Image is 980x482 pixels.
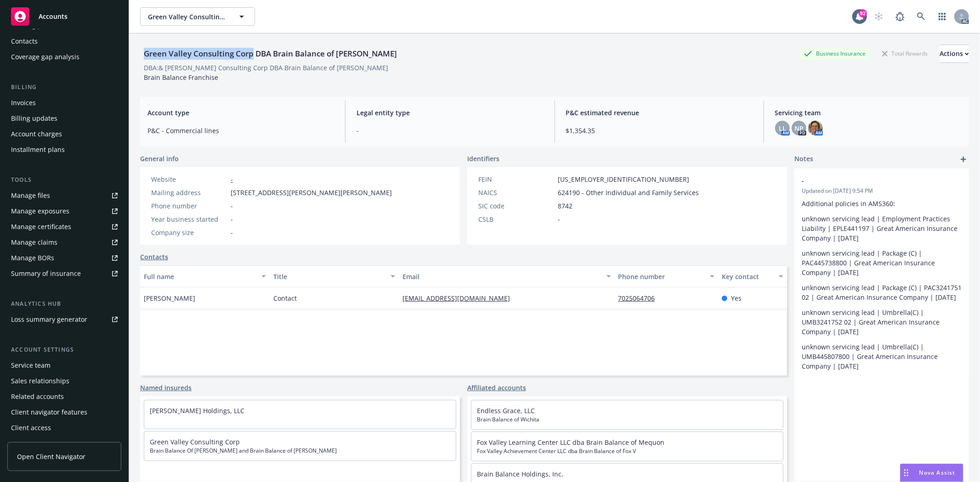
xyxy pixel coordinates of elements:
[150,447,450,455] span: Brain Balance Of [PERSON_NAME] and Brain Balance of [PERSON_NAME]
[802,248,962,277] p: unknown servicing lead | Package (C) | PAC445738800 | Great American Insurance Company | [DATE]
[802,176,938,185] span: -
[144,73,218,82] span: Brain Balance Franchise
[478,174,554,184] div: FEIN
[7,175,121,185] div: Tools
[618,272,704,281] div: Phone number
[477,447,777,455] span: Fox Valley Achievement Center LLC dba Brain Balance of Fox V
[802,199,962,208] p: Additional policies in AMS360:
[11,127,62,141] div: Account charges
[779,123,786,133] span: LL
[912,7,930,26] a: Search
[231,188,392,197] span: [STREET_ADDRESS][PERSON_NAME][PERSON_NAME]
[558,174,689,184] span: [US_EMPLOYER_IDENTIFICATION_NUMBER]
[7,312,121,327] a: Loss summary generator
[17,452,85,461] span: Open Client Navigator
[467,154,499,163] span: Identifiers
[273,272,385,281] div: Title
[11,235,57,250] div: Manage claims
[270,265,399,287] button: Title
[891,7,909,26] a: Report a Bug
[357,108,543,118] span: Legal entity type
[11,188,50,203] div: Manage files
[7,251,121,265] a: Manage BORs
[566,126,753,135] span: $1,354.35
[7,34,121,49] a: Contacts
[722,272,773,281] div: Key contact
[11,111,57,126] div: Billing updates
[231,201,233,211] span: -
[7,204,121,219] a: Manage exposures
[859,7,867,16] div: 92
[7,219,121,234] a: Manage certificates
[477,438,664,447] a: Fox Valley Learning Center LLC dba Brain Balance of Mequon
[39,13,68,20] span: Accounts
[7,111,121,126] a: Billing updates
[794,123,804,133] span: NP
[147,108,334,118] span: Account type
[11,34,38,49] div: Contacts
[7,420,121,435] a: Client access
[231,214,233,224] span: -
[808,121,823,135] img: photo
[151,188,227,197] div: Mailing address
[150,406,244,415] a: [PERSON_NAME] Holdings, LLC
[878,48,932,59] div: Total Rewards
[273,293,297,303] span: Contact
[478,188,554,197] div: NAICS
[402,294,517,303] a: [EMAIL_ADDRESS][DOMAIN_NAME]
[11,142,65,157] div: Installment plans
[399,265,614,287] button: Email
[11,420,51,435] div: Client access
[148,12,227,22] span: Green Valley Consulting Corp DBA Brain Balance of [PERSON_NAME]
[802,283,962,302] p: unknown servicing lead | Package (C) | PAC3241751 02 | Great American Insurance Company | [DATE]
[11,389,64,404] div: Related accounts
[940,45,969,63] button: Actions
[144,293,195,303] span: [PERSON_NAME]
[140,265,270,287] button: Full name
[7,4,121,29] a: Accounts
[7,83,121,92] div: Billing
[615,265,718,287] button: Phone number
[7,188,121,203] a: Manage files
[566,108,753,118] span: P&C estimated revenue
[11,405,87,420] div: Client navigator features
[870,7,888,26] a: Start snowing
[477,406,535,415] a: Endless Grace, LLC
[11,251,54,265] div: Manage BORs
[7,50,121,64] a: Coverage gap analysis
[718,265,787,287] button: Key contact
[11,95,36,110] div: Invoices
[140,383,192,392] a: Named insureds
[558,201,572,211] span: 8742
[7,127,121,141] a: Account charges
[478,214,554,224] div: CSLB
[467,383,526,392] a: Affiliated accounts
[11,219,71,234] div: Manage certificates
[151,214,227,224] div: Year business started
[794,154,813,165] span: Notes
[731,293,742,303] span: Yes
[151,174,227,184] div: Website
[140,154,179,163] span: General info
[150,437,240,446] a: Green Valley Consulting Corp
[933,7,952,26] a: Switch app
[794,168,969,378] div: -Updated on [DATE] 9:54 PMAdditional policies in AMS360:unknown servicing lead | Employment Pract...
[900,464,963,482] button: Nova Assist
[799,48,870,59] div: Business Insurance
[402,272,600,281] div: Email
[901,464,912,482] div: Drag to move
[11,358,51,373] div: Service team
[140,48,401,60] div: Green Valley Consulting Corp DBA Brain Balance of [PERSON_NAME]
[7,235,121,250] a: Manage claims
[7,405,121,420] a: Client navigator features
[144,272,256,281] div: Full name
[140,7,255,26] button: Green Valley Consulting Corp DBA Brain Balance of [PERSON_NAME]
[7,95,121,110] a: Invoices
[802,214,962,243] p: unknown servicing lead | Employment Practices Liability | EPLE441197 | Great American Insurance C...
[11,266,81,281] div: Summary of insurance
[11,312,87,327] div: Loss summary generator
[7,142,121,157] a: Installment plans
[477,470,563,478] a: Brain Balance Holdings, Inc.
[958,154,969,165] a: add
